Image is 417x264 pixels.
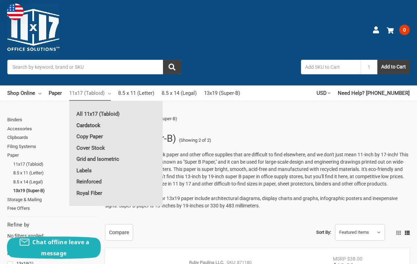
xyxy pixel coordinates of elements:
a: Paper [49,85,62,101]
span: 0 [399,25,410,35]
label: Sort By: [316,227,331,238]
a: 13x19 (Super-B) [204,85,240,101]
span: Chat offline leave a message [32,238,89,257]
a: Need Help? [PHONE_NUMBER] [338,85,410,101]
button: Add to Cart [377,60,410,74]
img: duty and tax information for United States [7,3,24,20]
a: Binders [7,115,97,124]
a: 11x17 (Tabloid) [13,160,97,169]
a: Filing Systems [7,142,97,151]
a: All 11x17 (Tabloid) [69,108,163,119]
div: MSRP [333,255,346,263]
a: 8.5 x 14 (Legal) [13,178,97,187]
a: 11x17 (Tabloid) [69,85,111,101]
a: Grid and Isometric [69,154,163,165]
a: Reinforced [69,176,163,187]
button: Chat offline leave a message [7,237,101,259]
img: 11x17.com [7,4,59,56]
a: Storage & Mailing [7,195,97,204]
span: At 11x17, we regularly stock paper and other office supplies that are difficult to find elsewhere... [105,152,408,187]
a: Clipboards [7,133,97,142]
a: Cardstock [69,120,163,131]
a: 13x19 (Super-B) [13,186,97,195]
input: Search by keyword, brand or SKU [7,60,181,74]
a: Paper [7,151,97,160]
a: 8.5 x 14 (Legal) [162,85,197,101]
a: USD [317,85,330,101]
a: Copy Paper [69,131,163,142]
input: Add SKU to Cart [301,60,361,74]
a: Royal Fiber [69,188,163,199]
a: 8.5 x 11 (Letter) [118,85,154,101]
span: (Showing 2 of 2) [179,137,211,144]
a: Shop Online [7,85,41,101]
h5: Refine by [7,221,97,229]
a: Cover Stock [69,142,163,154]
a: Accessories [7,124,97,133]
span: Some of the applications for 13x19 paper include architectural diagrams, display charts and graph... [105,196,398,208]
a: 0 [387,21,410,39]
a: Free Offers [7,204,97,213]
a: Labels [69,165,163,176]
div: No filters applied [7,221,97,240]
a: Compare [105,224,133,241]
a: 8.5 x 11 (Letter) [13,168,97,178]
span: $38.00 [347,256,362,262]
